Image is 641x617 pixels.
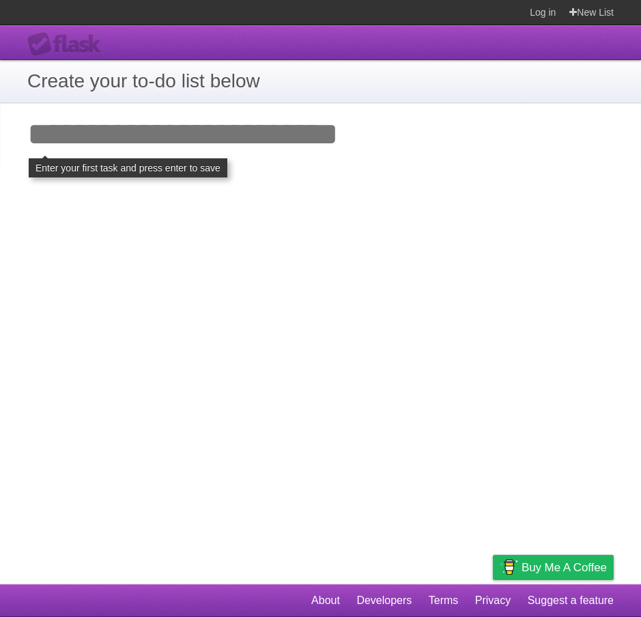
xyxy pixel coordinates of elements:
a: Suggest a feature [528,588,614,614]
h1: Create your to-do list below [27,67,614,96]
span: Buy me a coffee [522,556,607,579]
a: About [311,588,340,614]
div: Flask [27,32,109,57]
a: Buy me a coffee [493,555,614,580]
a: Developers [356,588,412,614]
a: Terms [429,588,459,614]
a: Privacy [475,588,511,614]
img: Buy me a coffee [500,556,518,579]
